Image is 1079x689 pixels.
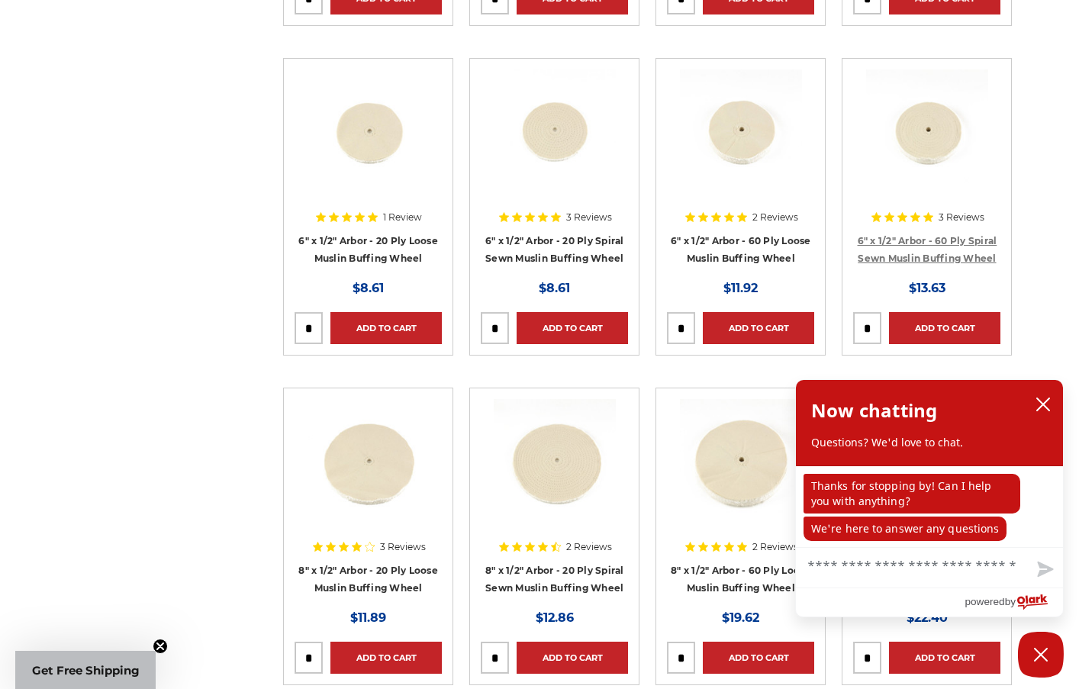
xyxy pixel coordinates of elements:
span: $8.61 [539,281,570,295]
a: 6" x 1/2" Arbor - 60 Ply Loose Muslin Buffing Wheel [671,235,811,264]
a: 6" x 1/2" Arbor - 60 Ply Spiral Sewn Muslin Buffing Wheel [858,235,997,264]
span: 1 Review [383,213,422,222]
a: 8" x 1/2" x 20 ply loose cotton buffing wheel [295,399,442,546]
span: $13.63 [909,281,945,295]
a: 8" x 1/2" Arbor extra thick Loose Muslin Buffing Wheel [667,399,814,546]
span: $19.62 [722,610,759,625]
a: Powered by Olark [965,588,1063,617]
span: $11.92 [723,281,758,295]
a: 6 inch 20 ply spiral sewn cotton buffing wheel [481,69,628,217]
span: $22.40 [907,610,948,625]
a: 6 inch thick 60 ply loose cotton buffing wheel [667,69,814,217]
p: Thanks for stopping by! Can I help you with anything? [804,474,1020,514]
span: 2 Reviews [752,213,798,222]
button: Close teaser [153,639,168,654]
p: We're here to answer any questions [804,517,1007,541]
a: Add to Cart [703,642,814,674]
span: 3 Reviews [566,213,612,222]
a: 6" x 1/2" Arbor - 20 Ply Spiral Sewn Muslin Buffing Wheel [485,235,624,264]
img: 8 inch spiral sewn cotton buffing wheel - 20 ply [494,399,616,521]
a: Add to Cart [889,312,1000,344]
h2: Now chatting [811,395,937,426]
button: Send message [1025,552,1063,588]
a: Add to Cart [703,312,814,344]
a: 6" x 1/2" Arbor - 20 Ply Loose Muslin Buffing Wheel [298,235,438,264]
span: $11.89 [350,610,386,625]
a: Add to Cart [889,642,1000,674]
a: Add to Cart [517,312,628,344]
span: 3 Reviews [380,543,426,552]
button: Close Chatbox [1018,632,1064,678]
span: $12.86 [536,610,574,625]
a: Add to Cart [517,642,628,674]
img: 6 inch thick 60 ply loose cotton buffing wheel [680,69,802,192]
img: 8" x 1/2" Arbor extra thick Loose Muslin Buffing Wheel [680,399,802,521]
a: 8 inch spiral sewn cotton buffing wheel - 20 ply [481,399,628,546]
span: by [1005,592,1016,611]
a: 6" x 1/2" spiral sewn muslin buffing wheel 60 ply [853,69,1000,217]
a: 6 inch sewn once loose buffing wheel muslin cotton 20 ply [295,69,442,217]
span: $8.61 [353,281,384,295]
div: chat [796,466,1063,547]
a: Add to Cart [330,312,442,344]
img: 8" x 1/2" x 20 ply loose cotton buffing wheel [308,399,430,521]
a: Add to Cart [330,642,442,674]
div: olark chatbox [795,379,1064,617]
img: 6" x 1/2" spiral sewn muslin buffing wheel 60 ply [866,69,988,192]
img: 6 inch sewn once loose buffing wheel muslin cotton 20 ply [308,69,430,192]
a: 8" x 1/2" Arbor - 60 Ply Loose Muslin Buffing Wheel [671,565,811,594]
span: 2 Reviews [752,543,798,552]
span: 2 Reviews [566,543,612,552]
img: 6 inch 20 ply spiral sewn cotton buffing wheel [494,69,616,192]
span: Get Free Shipping [32,663,140,678]
span: 3 Reviews [939,213,984,222]
a: 8" x 1/2" Arbor - 20 Ply Spiral Sewn Muslin Buffing Wheel [485,565,624,594]
div: Get Free ShippingClose teaser [15,651,156,689]
p: Questions? We'd love to chat. [811,435,1048,450]
span: powered [965,592,1004,611]
a: 8" x 1/2" Arbor - 20 Ply Loose Muslin Buffing Wheel [298,565,438,594]
button: close chatbox [1031,393,1055,416]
